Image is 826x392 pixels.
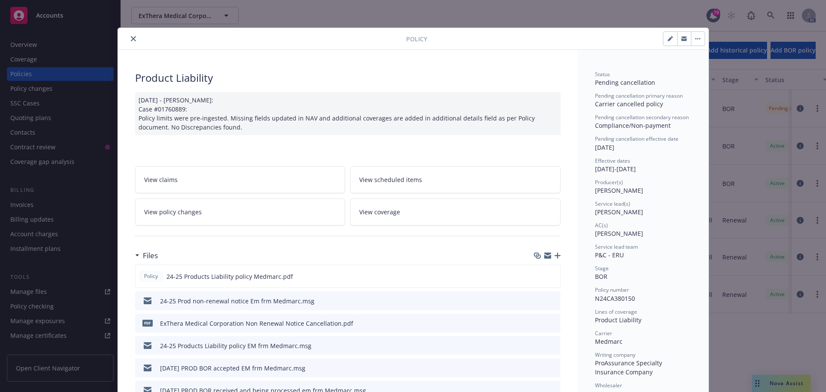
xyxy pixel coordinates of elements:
span: Pending cancellation secondary reason [595,114,689,121]
button: preview file [549,296,557,306]
a: View coverage [350,198,561,225]
span: BOR [595,272,607,281]
button: preview file [549,319,557,328]
div: ExThera Medical Corporation Non Renewal Notice Cancellation.pdf [160,319,353,328]
span: Pending cancellation effective date [595,135,678,142]
span: View policy changes [144,207,202,216]
div: Files [135,250,158,261]
span: View claims [144,175,178,184]
span: Lines of coverage [595,308,637,315]
div: 24-25 Prod non-renewal notice Em frm Medmarc.msg [160,296,314,306]
span: Writing company [595,351,635,358]
span: P&C - ERU [595,251,624,259]
div: 24-25 Products Liability policy EM frm Medmarc.msg [160,341,311,350]
button: download file [535,272,542,281]
a: View claims [135,166,345,193]
a: View policy changes [135,198,345,225]
span: [PERSON_NAME] [595,229,643,238]
div: Product Liability [595,315,691,324]
span: Carrier [595,330,612,337]
button: preview file [549,364,557,373]
div: [DATE] - [DATE] [595,157,691,173]
button: preview file [549,272,557,281]
span: Carrier cancelled policy [595,100,663,108]
span: Policy [142,272,160,280]
span: [DATE] [595,143,614,151]
div: [DATE] PROD BOR accepted EM frm Medmarc.msg [160,364,305,373]
span: Service lead(s) [595,200,630,207]
span: pdf [142,320,153,326]
span: Status [595,71,610,78]
span: [PERSON_NAME] [595,186,643,194]
span: View scheduled items [359,175,422,184]
span: Effective dates [595,157,630,164]
button: preview file [549,341,557,350]
span: 24-25 Products Liability policy Medmarc.pdf [166,272,293,281]
span: N24CA380150 [595,294,635,302]
button: download file [536,341,542,350]
div: Product Liability [135,71,561,85]
span: [PERSON_NAME] [595,208,643,216]
span: Medmarc [595,337,623,346]
span: Stage [595,265,609,272]
button: download file [536,364,542,373]
span: Pending cancellation primary reason [595,92,683,99]
button: download file [536,319,542,328]
span: Policy [406,34,427,43]
a: View scheduled items [350,166,561,193]
span: Wholesaler [595,382,622,389]
button: download file [536,296,542,306]
div: [DATE] - [PERSON_NAME]: Case #01760889: Policy limits were pre-ingested. Missing fields updated i... [135,92,561,135]
button: close [128,34,139,44]
span: Policy number [595,286,629,293]
span: Service lead team [595,243,638,250]
span: ProAssurance Specialty Insurance Company [595,359,664,376]
span: View coverage [359,207,400,216]
h3: Files [143,250,158,261]
span: Producer(s) [595,179,623,186]
span: Pending cancellation [595,78,655,86]
span: AC(s) [595,222,608,229]
span: Compliance/Non-payment [595,121,671,130]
